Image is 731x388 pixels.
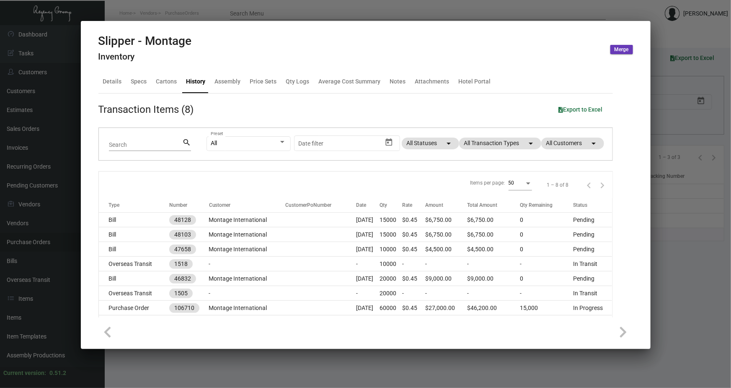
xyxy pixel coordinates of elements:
td: - [520,286,573,301]
td: [DATE] [356,242,380,257]
input: Start date [298,140,324,147]
td: $0.45 [402,242,425,257]
td: 10000 [380,257,402,271]
td: [DATE] [356,315,380,330]
div: Cartons [156,77,177,86]
td: $0.45 [402,213,425,227]
div: Qty [380,201,402,209]
td: 15,000 [520,301,573,315]
div: Amount [426,201,468,209]
td: Overseas Transit [99,286,169,301]
mat-icon: arrow_drop_down [589,138,599,148]
mat-icon: arrow_drop_down [526,138,536,148]
button: Export to Excel [552,102,610,117]
td: 10000 [380,242,402,257]
mat-chip: 48103 [169,230,196,240]
div: Status [573,201,612,209]
div: 0.51.2 [49,369,66,378]
button: Previous page [582,178,596,192]
div: 1 – 8 of 8 [547,181,569,189]
div: Total Amount [467,201,497,209]
td: Montage International [209,301,286,315]
td: In Progress [573,301,612,315]
td: $27,000.00 [426,301,468,315]
div: Number [169,201,187,209]
mat-chip: All Customers [541,138,604,149]
div: Date [356,201,366,209]
button: Merge [610,45,633,54]
div: Qty [380,201,387,209]
div: History [186,77,206,86]
td: $9,000.00 [426,271,468,286]
td: $46,200.00 [467,301,520,315]
mat-icon: arrow_drop_down [444,138,454,148]
div: Current version: [3,369,46,378]
div: CustomerPoNumber [285,201,331,209]
td: - [402,286,425,301]
td: In Transit [573,257,612,271]
h4: Inventory [98,52,192,62]
div: Attachments [415,77,449,86]
button: Open calendar [382,135,395,149]
div: Customer [209,201,231,209]
td: $1.32 [402,315,425,330]
td: Overseas Transit [99,257,169,271]
td: 20000 [380,271,402,286]
td: - [402,257,425,271]
mat-icon: search [182,138,191,148]
td: $0.45 [402,271,425,286]
td: $6,750.00 [467,213,520,227]
td: 15000 [380,213,402,227]
td: 60000 [380,315,402,330]
td: [DATE] [356,301,380,315]
div: Assembly [215,77,241,86]
td: - [356,257,380,271]
td: [DATE] [356,213,380,227]
td: $79,200.00 [426,315,468,330]
td: Bill [99,227,169,242]
mat-chip: 47658 [169,245,196,254]
div: Items per page: [470,179,505,187]
div: Qty Logs [286,77,310,86]
div: Notes [390,77,406,86]
td: $6,750.00 [426,213,468,227]
td: 20000 [380,286,402,301]
span: All [211,140,217,146]
span: Export to Excel [559,106,603,113]
td: $4,500.00 [467,242,520,257]
input: End date [331,140,372,147]
div: Number [169,201,209,209]
td: - [209,286,286,301]
div: Average Cost Summary [319,77,381,86]
td: - [209,257,286,271]
div: Rate [402,201,425,209]
td: In Transit [573,286,612,301]
td: - [426,286,468,301]
mat-chip: 46832 [169,274,196,284]
td: 15000 [380,227,402,242]
td: Bill [99,213,169,227]
div: Details [103,77,122,86]
td: Pending [573,271,612,286]
td: - [520,257,573,271]
mat-chip: 1505 [169,289,193,298]
mat-chip: All Statuses [402,138,459,149]
td: - [356,286,380,301]
mat-select: Items per page: [509,180,532,186]
td: Pending [573,213,612,227]
td: Montage International [209,227,286,242]
div: Customer [209,201,286,209]
td: In Progress [573,315,612,330]
td: [DATE] [356,227,380,242]
mat-chip: 106710 [169,303,199,313]
div: Type [109,201,169,209]
div: Transaction Items (8) [98,102,194,117]
div: Hotel Portal [459,77,491,86]
td: $6,750.00 [426,227,468,242]
div: Qty Remaining [520,201,573,209]
h2: Slipper - Montage [98,34,192,48]
td: Montage International [209,213,286,227]
div: Date [356,201,380,209]
td: Montage International [209,242,286,257]
td: - [426,257,468,271]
